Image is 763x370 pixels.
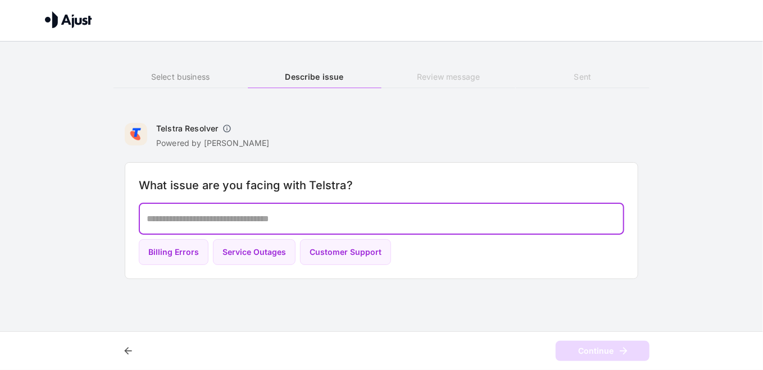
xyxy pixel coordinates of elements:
[156,138,270,149] p: Powered by [PERSON_NAME]
[213,239,296,266] button: Service Outages
[300,239,391,266] button: Customer Support
[113,71,247,83] h6: Select business
[139,176,624,194] h6: What issue are you facing with Telstra?
[156,123,218,134] h6: Telstra Resolver
[139,239,208,266] button: Billing Errors
[516,71,650,83] h6: Sent
[125,123,147,145] img: Telstra
[248,71,381,83] h6: Describe issue
[45,11,92,28] img: Ajust
[381,71,515,83] h6: Review message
